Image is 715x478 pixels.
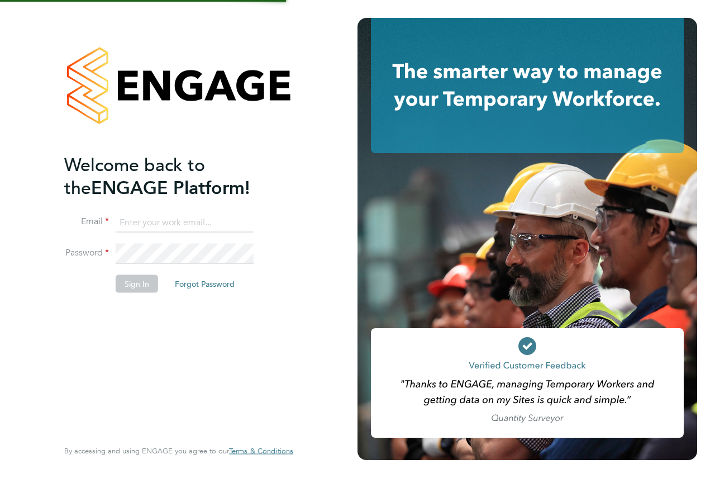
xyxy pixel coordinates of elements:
span: By accessing and using ENGAGE you agree to our [64,446,293,456]
h2: ENGAGE Platform! [64,153,282,199]
button: Forgot Password [166,275,244,293]
button: Sign In [116,275,158,293]
a: Terms & Conditions [229,447,293,456]
label: Email [64,216,109,228]
label: Password [64,247,109,259]
span: Welcome back to the [64,154,205,198]
input: Enter your work email... [116,212,254,233]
